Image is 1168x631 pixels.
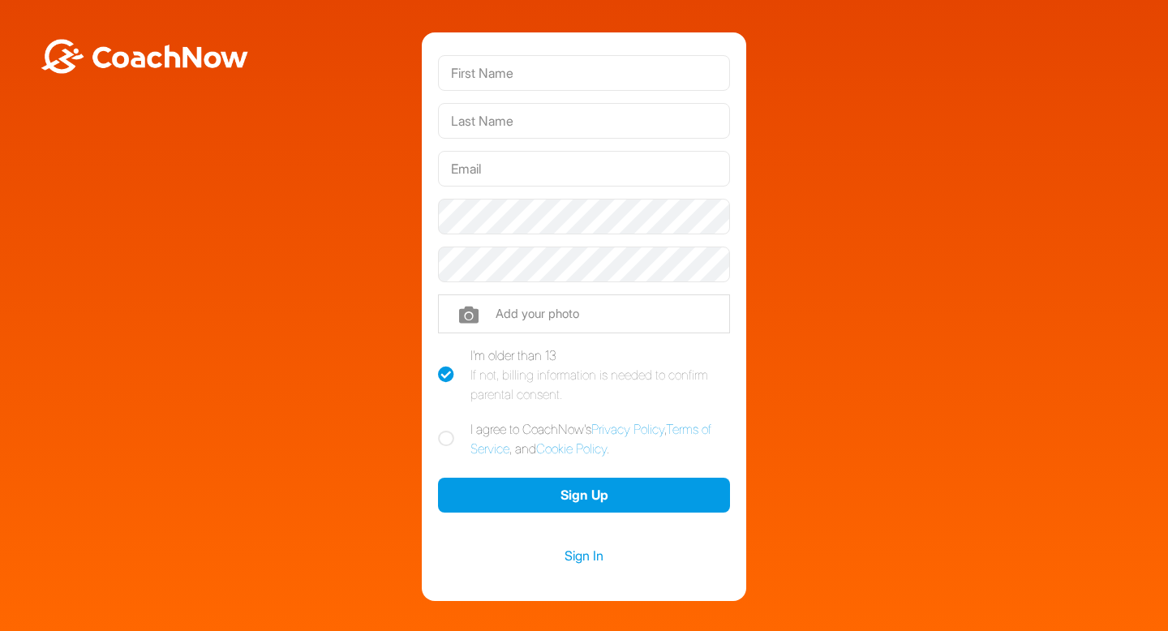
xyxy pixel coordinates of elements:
div: I'm older than 13 [470,346,730,404]
label: I agree to CoachNow's , , and . [438,419,730,458]
input: Email [438,151,730,187]
input: First Name [438,55,730,91]
input: Last Name [438,103,730,139]
a: Sign In [438,545,730,566]
a: Cookie Policy [536,440,607,457]
a: Privacy Policy [591,421,664,437]
img: BwLJSsUCoWCh5upNqxVrqldRgqLPVwmV24tXu5FoVAoFEpwwqQ3VIfuoInZCoVCoTD4vwADAC3ZFMkVEQFDAAAAAElFTkSuQmCC [39,39,250,74]
button: Sign Up [438,478,730,513]
div: If not, billing information is needed to confirm parental consent. [470,365,730,404]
